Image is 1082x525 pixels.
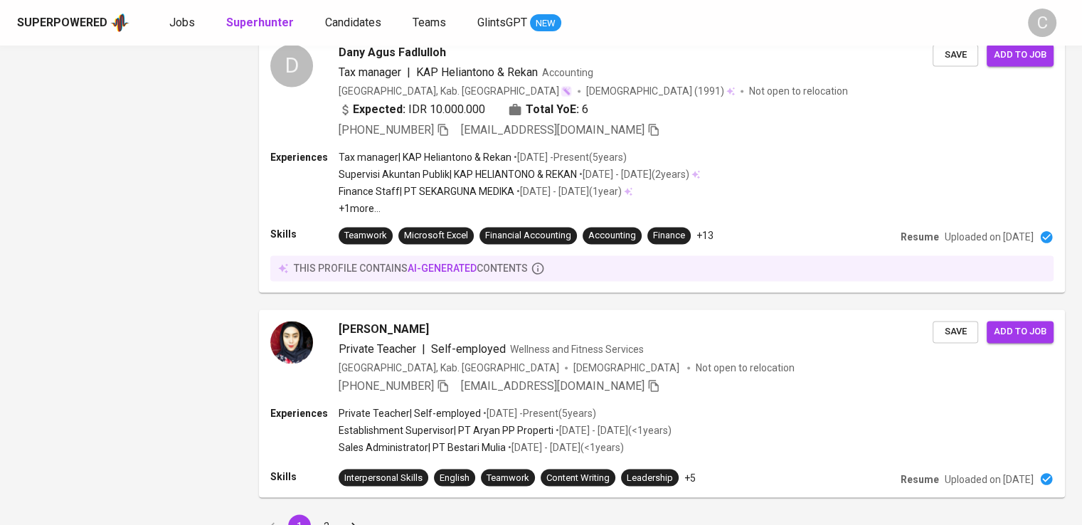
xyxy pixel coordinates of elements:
div: [GEOGRAPHIC_DATA], Kab. [GEOGRAPHIC_DATA] [339,84,572,98]
span: | [407,64,410,81]
p: Skills [270,469,339,483]
img: app logo [110,12,129,33]
p: Resume [901,472,939,486]
a: Candidates [325,14,384,32]
button: Save [933,321,978,343]
div: C [1028,9,1056,37]
img: 88e42d9497297a372dcd0bd341d7bc69.jpeg [270,321,313,364]
p: +1 more ... [339,201,700,216]
a: [PERSON_NAME]Private Teacher|Self-employedWellness and Fitness Services[GEOGRAPHIC_DATA], Kab. [G... [259,309,1065,497]
div: Teamwork [487,471,529,484]
div: Finance [653,229,685,243]
span: Add to job [994,47,1046,63]
div: D [270,44,313,87]
span: [DEMOGRAPHIC_DATA] [586,84,694,98]
p: • [DATE] - Present ( 5 years ) [511,150,627,164]
img: magic_wand.svg [561,85,572,97]
a: Jobs [169,14,198,32]
p: Supervisi Akuntan Publik | KAP HELIANTONO & REKAN [339,167,577,181]
p: Resume [901,230,939,244]
div: Interpersonal Skills [344,471,423,484]
p: Experiences [270,150,339,164]
div: Superpowered [17,15,107,31]
p: +5 [684,470,696,484]
p: • [DATE] - [DATE] ( 2 years ) [577,167,689,181]
p: Not open to relocation [749,84,848,98]
p: Private Teacher | Self-employed [339,406,481,420]
span: Jobs [169,16,195,29]
span: 6 [582,101,588,118]
p: Skills [270,227,339,241]
span: Add to job [994,324,1046,340]
a: DDany Agus FadlullohTax manager|KAP Heliantono & RekanAccounting[GEOGRAPHIC_DATA], Kab. [GEOGRAPH... [259,33,1065,292]
p: Uploaded on [DATE] [945,472,1034,486]
a: GlintsGPT NEW [477,14,561,32]
a: Teams [413,14,449,32]
span: [PERSON_NAME] [339,321,429,338]
span: NEW [530,16,561,31]
span: [EMAIL_ADDRESS][DOMAIN_NAME] [461,123,645,137]
p: • [DATE] - [DATE] ( 1 year ) [514,184,622,198]
p: Not open to relocation [696,361,795,375]
p: • [DATE] - Present ( 5 years ) [481,406,596,420]
div: IDR 10.000.000 [339,101,485,118]
span: Candidates [325,16,381,29]
div: Leadership [627,471,673,484]
button: Add to job [987,44,1054,66]
span: AI-generated [408,262,477,274]
p: Finance Staff | PT SEKARGUNA MEDIKA [339,184,514,198]
p: Tax manager | KAP Heliantono & Rekan [339,150,511,164]
span: [EMAIL_ADDRESS][DOMAIN_NAME] [461,379,645,393]
p: Uploaded on [DATE] [945,230,1034,244]
p: Experiences [270,406,339,420]
span: Wellness and Fitness Services [510,344,644,355]
p: +13 [696,228,714,243]
span: GlintsGPT [477,16,527,29]
button: Save [933,44,978,66]
span: [PHONE_NUMBER] [339,123,434,137]
p: • [DATE] - [DATE] ( <1 years ) [506,440,624,455]
span: | [422,341,425,358]
span: Tax manager [339,65,401,79]
span: Private Teacher [339,342,416,356]
b: Superhunter [226,16,294,29]
span: Dany Agus Fadlulloh [339,44,446,61]
span: Accounting [542,67,593,78]
span: Self-employed [431,342,506,356]
p: • [DATE] - [DATE] ( <1 years ) [553,423,672,437]
button: Add to job [987,321,1054,343]
span: [DEMOGRAPHIC_DATA] [573,361,681,375]
b: Total YoE: [526,101,579,118]
a: Superpoweredapp logo [17,12,129,33]
p: Sales Administrator | PT Bestari Mulia [339,440,506,455]
span: KAP Heliantono & Rekan [416,65,538,79]
div: [GEOGRAPHIC_DATA], Kab. [GEOGRAPHIC_DATA] [339,361,559,375]
span: Teams [413,16,446,29]
div: (1991) [586,84,735,98]
div: Accounting [588,229,636,243]
a: Superhunter [226,14,297,32]
div: Financial Accounting [485,229,571,243]
b: Expected: [353,101,405,118]
p: this profile contains contents [294,261,528,275]
p: Establishment Supervisor | PT Aryan PP Properti [339,423,553,437]
span: [PHONE_NUMBER] [339,379,434,393]
span: Save [940,324,971,340]
div: Microsoft Excel [404,229,468,243]
div: Teamwork [344,229,387,243]
div: English [440,471,470,484]
div: Content Writing [546,471,610,484]
span: Save [940,47,971,63]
